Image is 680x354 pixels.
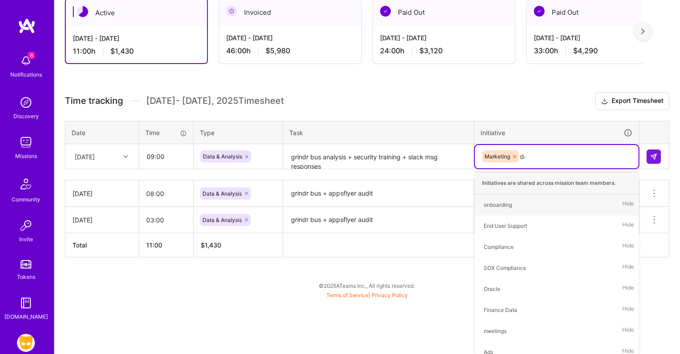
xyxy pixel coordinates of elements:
span: Hide [622,220,634,232]
span: 8 [28,52,35,59]
span: $5,980 [266,46,290,55]
span: Hide [622,241,634,253]
span: | [326,292,408,299]
span: Marketing [485,153,510,160]
div: Tokens [17,272,35,281]
th: Total [65,233,139,257]
img: Community [15,173,37,195]
input: HH:MM [139,208,193,232]
div: Initiative [481,128,633,138]
img: Paid Out [380,6,391,17]
img: Active [77,6,88,17]
div: onboarding [484,200,512,209]
th: 11:00 [139,233,194,257]
img: tokens [21,260,31,269]
div: 11:00 h [73,47,200,56]
img: teamwork [17,133,35,151]
div: Missions [15,151,37,161]
div: © 2025 ATeams Inc., All rights reserved. [54,274,680,297]
img: discovery [17,94,35,111]
img: guide book [17,294,35,312]
div: 24:00 h [380,46,508,55]
div: [DATE] - [DATE] [534,33,662,43]
span: Hide [622,283,634,295]
input: HH:MM [139,145,193,168]
img: bell [17,52,35,70]
div: Discovery [13,111,39,121]
span: Data & Analysis [203,190,242,197]
div: [DATE] - [DATE] [73,34,200,43]
img: logo [18,18,36,34]
div: End User Support [484,221,527,230]
img: Invoiced [226,6,237,17]
th: Task [283,121,474,144]
th: Type [194,121,283,144]
div: meetings [484,326,507,336]
div: [DOMAIN_NAME] [4,312,48,321]
img: Grindr: Data + FE + CyberSecurity + QA [17,334,35,352]
i: icon Chevron [123,154,128,159]
span: Data & Analysis [203,217,242,223]
a: Terms of Service [326,292,368,299]
div: Community [12,195,40,204]
button: Export Timesheet [595,92,669,110]
div: null [646,149,662,164]
textarea: grindr bus analysis + security training + slack msg responses [284,145,473,169]
i: icon Download [601,97,608,106]
div: Oracle [484,284,500,294]
textarea: grindr bus + appsflyer audit [284,181,473,206]
th: Date [65,121,139,144]
span: $4,290 [573,46,598,55]
img: Invite [17,217,35,235]
input: HH:MM [139,182,193,205]
span: [DATE] - [DATE] , 2025 Timesheet [146,95,284,107]
div: Notifications [10,70,42,79]
div: Initiatives are shared across mission team members. [475,172,638,194]
img: Submit [650,153,657,160]
div: Finance Data [484,305,517,315]
div: Time [145,128,187,137]
span: Hide [622,304,634,316]
div: Compliance [484,242,514,252]
img: right [641,28,645,34]
div: [DATE] [72,189,131,198]
span: $3,120 [419,46,443,55]
span: Data & Analysis [203,153,242,160]
a: Privacy Policy [372,292,408,299]
span: Hide [622,199,634,211]
span: $1,430 [110,47,134,56]
span: Time tracking [65,95,123,107]
div: 46:00 h [226,46,354,55]
span: Hide [622,325,634,337]
div: Invite [19,235,33,244]
div: [DATE] [72,215,131,225]
img: Paid Out [534,6,545,17]
div: SOX Compliance [484,263,526,273]
div: 33:00 h [534,46,662,55]
div: [DATE] - [DATE] [380,33,508,43]
a: Grindr: Data + FE + CyberSecurity + QA [15,334,37,352]
span: Hide [622,262,634,274]
span: $ 1,430 [201,241,221,249]
textarea: grindr bus + appsflyer audit [284,208,473,232]
div: [DATE] - [DATE] [226,33,354,43]
div: [DATE] [75,152,95,161]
